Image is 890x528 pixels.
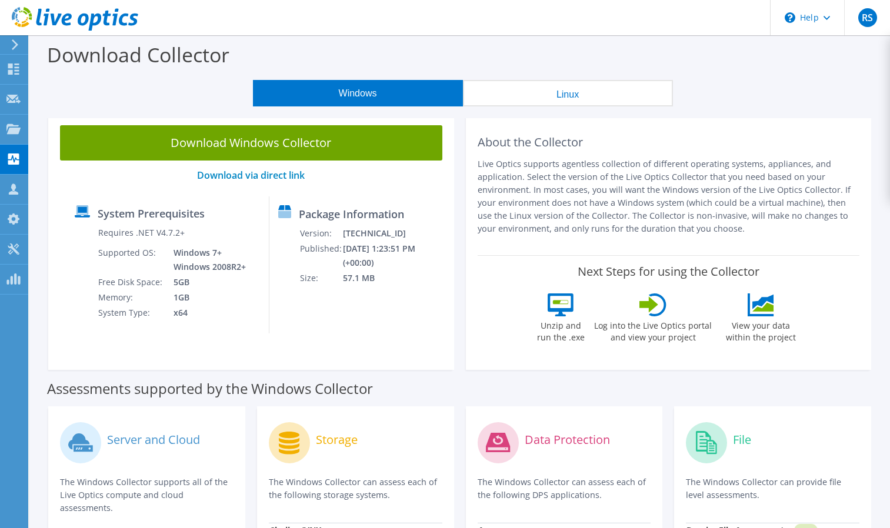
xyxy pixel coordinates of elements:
button: Windows [253,80,463,106]
label: Unzip and run the .exe [534,316,588,343]
label: Package Information [299,208,404,220]
td: Windows 7+ Windows 2008R2+ [165,245,248,275]
label: Next Steps for using the Collector [578,265,759,279]
a: Download via direct link [197,169,305,182]
button: Linux [463,80,673,106]
td: Free Disk Space: [98,275,165,290]
p: The Windows Collector can assess each of the following DPS applications. [478,476,651,502]
td: Version: [299,226,342,241]
p: The Windows Collector can assess each of the following storage systems. [269,476,442,502]
p: The Windows Collector can provide file level assessments. [686,476,859,502]
label: Download Collector [47,41,229,68]
p: The Windows Collector supports all of the Live Optics compute and cloud assessments. [60,476,234,514]
td: System Type: [98,305,165,320]
label: Storage [316,434,358,446]
label: Server and Cloud [107,434,200,446]
p: Live Optics supports agentless collection of different operating systems, appliances, and applica... [478,158,860,235]
td: x64 [165,305,248,320]
td: [DATE] 1:23:51 PM (+00:00) [342,241,448,270]
a: Download Windows Collector [60,125,442,161]
td: 57.1 MB [342,270,448,286]
label: Log into the Live Optics portal and view your project [594,316,712,343]
h2: About the Collector [478,135,860,149]
label: Requires .NET V4.7.2+ [98,227,185,239]
label: System Prerequisites [98,208,205,219]
span: RS [858,8,877,27]
td: [TECHNICAL_ID] [342,226,448,241]
td: Size: [299,270,342,286]
label: Data Protection [525,434,610,446]
td: Published: [299,241,342,270]
svg: \n [785,12,795,23]
td: Supported OS: [98,245,165,275]
label: Assessments supported by the Windows Collector [47,383,373,395]
label: File [733,434,751,446]
td: 1GB [165,290,248,305]
label: View your data within the project [718,316,803,343]
td: 5GB [165,275,248,290]
td: Memory: [98,290,165,305]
